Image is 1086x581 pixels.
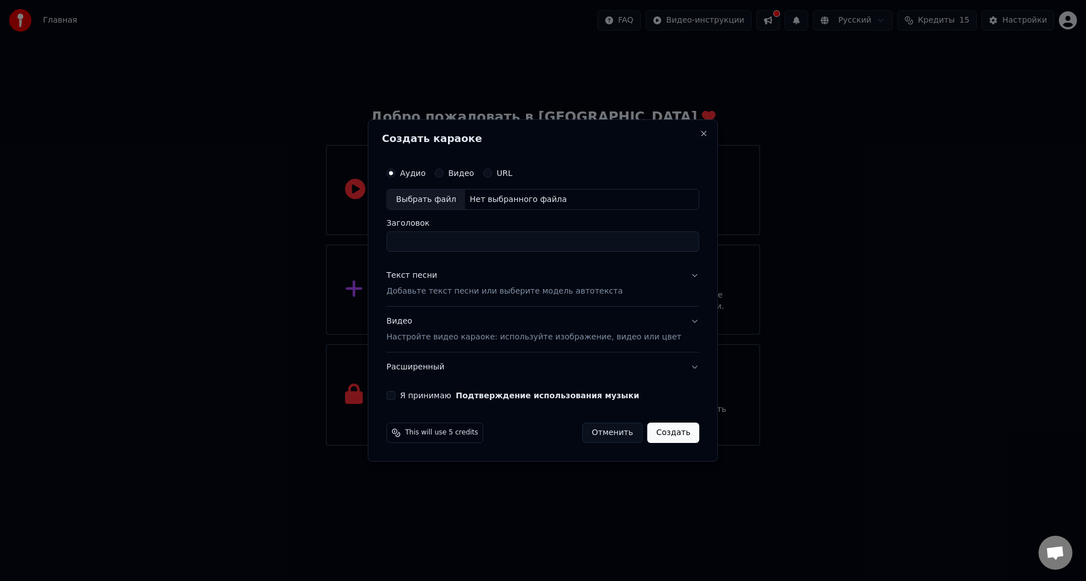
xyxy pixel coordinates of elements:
[386,332,681,343] p: Настройте видео караоке: используйте изображение, видео или цвет
[647,423,699,443] button: Создать
[386,261,699,307] button: Текст песниДобавьте текст песни или выберите модель автотекста
[465,194,571,205] div: Нет выбранного файла
[382,134,704,144] h2: Создать караоке
[386,220,699,227] label: Заголовок
[582,423,643,443] button: Отменить
[386,316,681,343] div: Видео
[400,169,425,177] label: Аудио
[456,391,639,399] button: Я принимаю
[386,286,623,298] p: Добавьте текст песни или выберите модель автотекста
[497,169,512,177] label: URL
[448,169,474,177] label: Видео
[400,391,639,399] label: Я принимаю
[386,307,699,352] button: ВидеоНастройте видео караоке: используйте изображение, видео или цвет
[386,352,699,382] button: Расширенный
[405,428,478,437] span: This will use 5 credits
[386,270,437,282] div: Текст песни
[387,190,465,210] div: Выбрать файл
